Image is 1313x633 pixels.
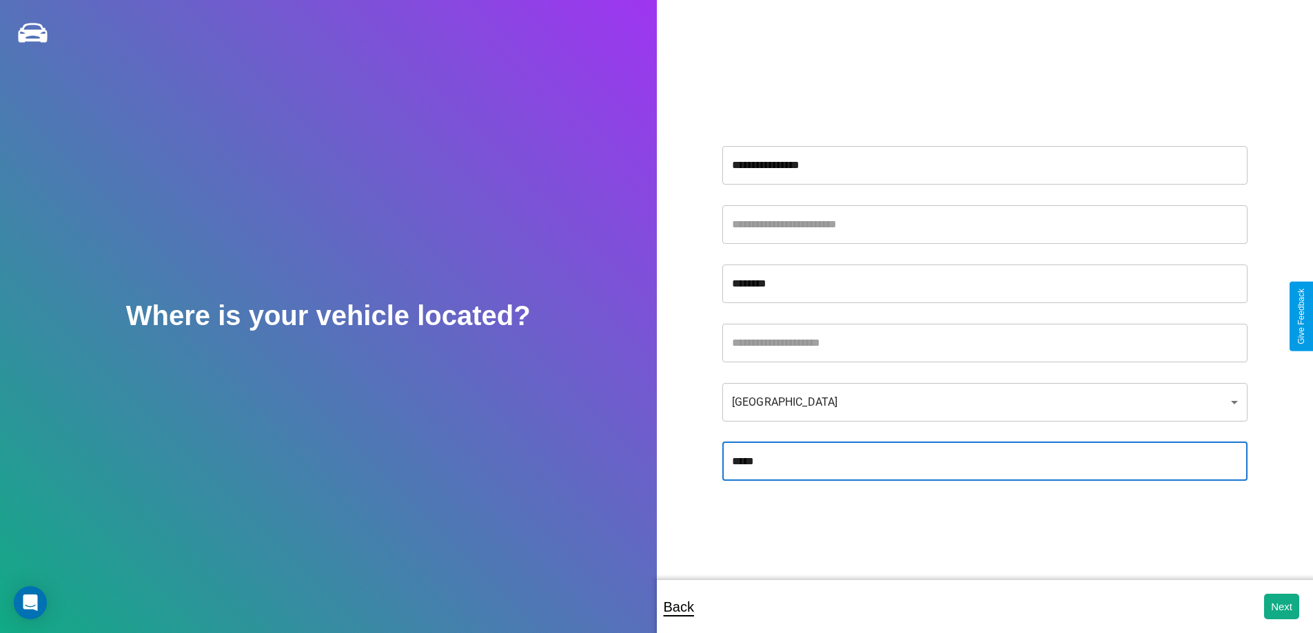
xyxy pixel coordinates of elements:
[14,586,47,619] div: Open Intercom Messenger
[126,300,531,331] h2: Where is your vehicle located?
[664,594,694,619] p: Back
[1296,289,1306,344] div: Give Feedback
[1264,594,1299,619] button: Next
[722,383,1248,422] div: [GEOGRAPHIC_DATA]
